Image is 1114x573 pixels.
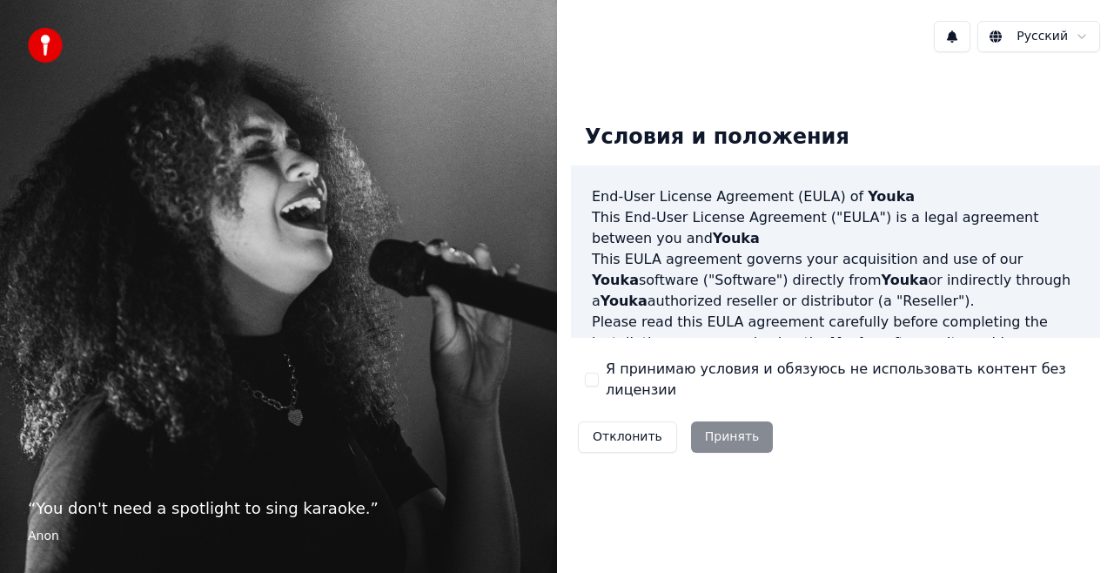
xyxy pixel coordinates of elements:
[28,496,529,521] p: “ You don't need a spotlight to sing karaoke. ”
[831,334,878,351] span: Youka
[601,293,648,309] span: Youka
[592,207,1079,249] p: This End-User License Agreement ("EULA") is a legal agreement between you and
[606,359,1086,401] label: Я принимаю условия и обязуюсь не использовать контент без лицензии
[882,272,929,288] span: Youka
[592,312,1079,395] p: Please read this EULA agreement carefully before completing the installation process and using th...
[571,110,863,165] div: Условия и положения
[578,421,677,453] button: Отклонить
[28,28,63,63] img: youka
[713,230,760,246] span: Youka
[28,528,529,545] footer: Anon
[592,272,639,288] span: Youka
[868,188,915,205] span: Youka
[592,249,1079,312] p: This EULA agreement governs your acquisition and use of our software ("Software") directly from o...
[592,186,1079,207] h3: End-User License Agreement (EULA) of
